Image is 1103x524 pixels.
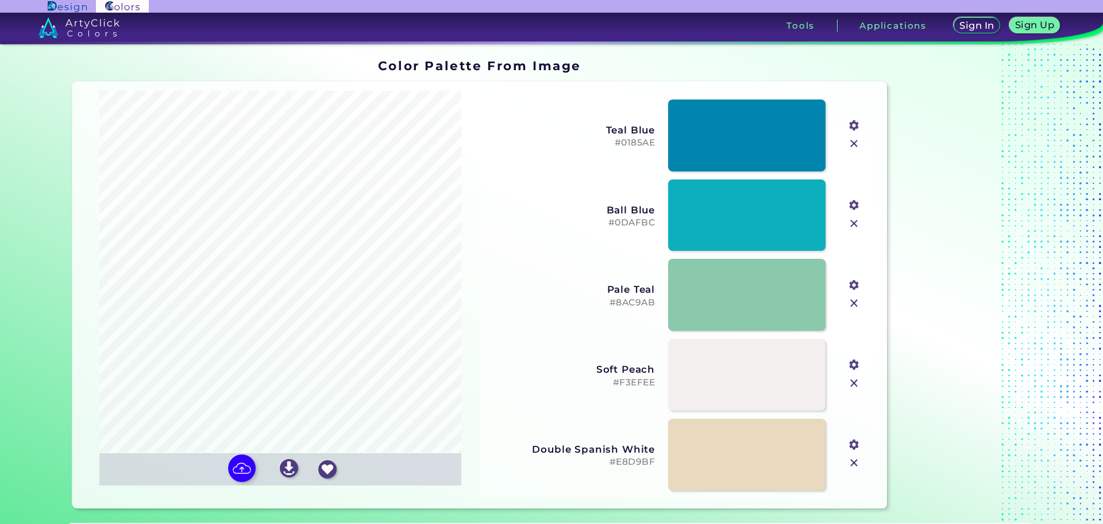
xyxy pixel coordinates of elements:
[847,296,862,311] img: icon_close.svg
[38,17,119,38] img: logo_artyclick_colors_white.svg
[1015,20,1055,30] h5: Sign Up
[489,124,655,136] h3: Teal Blue
[378,57,581,74] h1: Color Palette From Image
[847,216,862,231] img: icon_close.svg
[489,443,655,455] h3: Double Spanish White
[489,284,655,295] h3: Pale Teal
[280,459,298,477] img: icon_download_white.svg
[489,377,655,388] h5: #F3EFEE
[847,376,862,391] img: icon_close.svg
[318,460,337,479] img: icon_favourite_white.svg
[489,297,655,308] h5: #8AC9AB
[786,21,815,30] h3: Tools
[48,1,86,12] img: ArtyClick Design logo
[489,457,655,468] h5: #E8D9BF
[847,136,862,151] img: icon_close.svg
[1009,17,1060,34] a: Sign Up
[489,217,655,228] h5: #0DAFBC
[959,21,994,30] h5: Sign In
[859,21,927,30] h3: Applications
[489,204,655,216] h3: Ball Blue
[952,17,1001,34] a: Sign In
[847,456,862,471] img: icon_close.svg
[489,137,655,148] h5: #0185AE
[228,454,256,482] img: icon picture
[489,364,655,375] h3: Soft Peach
